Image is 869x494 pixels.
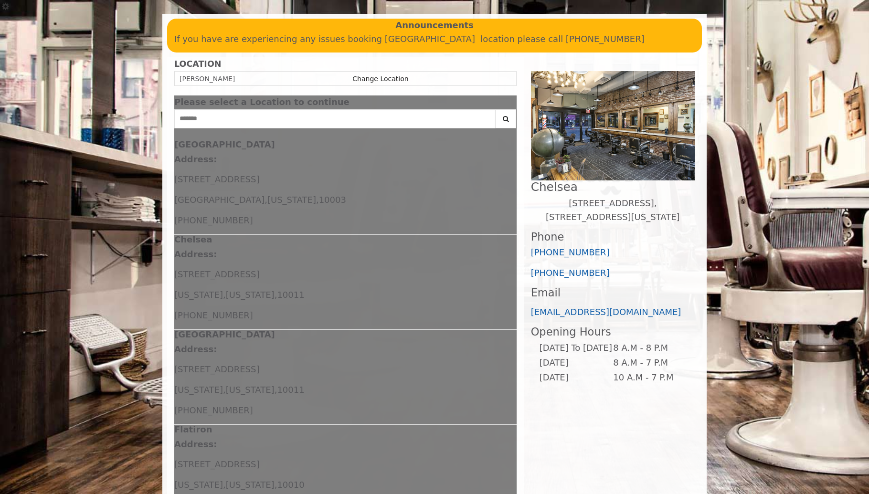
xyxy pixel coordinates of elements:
[174,385,223,395] span: [US_STATE]
[174,249,217,259] b: Address:
[531,247,610,257] a: [PHONE_NUMBER]
[613,341,687,356] td: 8 A.M - 8 P.M
[174,290,223,300] span: [US_STATE]
[531,307,681,317] a: [EMAIL_ADDRESS][DOMAIN_NAME]
[395,19,474,32] b: Announcements
[174,269,259,279] span: [STREET_ADDRESS]
[174,154,217,164] b: Address:
[531,231,695,243] h3: Phone
[174,329,275,339] b: [GEOGRAPHIC_DATA]
[226,385,275,395] span: [US_STATE]
[613,370,687,385] td: 10 A.M - 7 P.M
[531,197,695,224] p: [STREET_ADDRESS],[STREET_ADDRESS][US_STATE]
[174,109,496,128] input: Search Center
[174,424,212,434] b: Flatiron
[500,116,511,122] i: Search button
[174,32,695,46] p: If you have are experiencing any issues booking [GEOGRAPHIC_DATA] location please call [PHONE_NUM...
[275,385,277,395] span: ,
[275,480,277,490] span: ,
[613,356,687,370] td: 8 A.M - 7 P.M
[226,290,275,300] span: [US_STATE]
[316,195,319,205] span: ,
[539,356,613,370] td: [DATE]
[174,364,259,374] span: [STREET_ADDRESS]
[174,480,223,490] span: [US_STATE]
[223,480,226,490] span: ,
[539,341,613,356] td: [DATE] To [DATE]
[174,344,217,354] b: Address:
[352,75,408,83] a: Change Location
[174,459,259,469] span: [STREET_ADDRESS]
[539,370,613,385] td: [DATE]
[267,195,316,205] span: [US_STATE]
[174,195,265,205] span: [GEOGRAPHIC_DATA]
[319,195,346,205] span: 10003
[531,268,610,278] a: [PHONE_NUMBER]
[502,99,517,105] button: close dialog
[223,385,226,395] span: ,
[226,480,275,490] span: [US_STATE]
[174,310,253,320] span: [PHONE_NUMBER]
[265,195,267,205] span: ,
[174,234,212,244] b: Chelsea
[174,139,275,149] b: [GEOGRAPHIC_DATA]
[174,215,253,225] span: [PHONE_NUMBER]
[174,59,221,69] b: LOCATION
[174,174,259,184] span: [STREET_ADDRESS]
[180,75,235,83] span: [PERSON_NAME]
[275,290,277,300] span: ,
[531,326,695,338] h3: Opening Hours
[174,439,217,449] b: Address:
[531,287,695,299] h3: Email
[531,180,695,193] h2: Chelsea
[277,290,304,300] span: 10011
[223,290,226,300] span: ,
[174,405,253,415] span: [PHONE_NUMBER]
[174,109,517,133] div: Center Select
[277,480,304,490] span: 10010
[277,385,304,395] span: 10011
[174,97,350,107] span: Please select a Location to continue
